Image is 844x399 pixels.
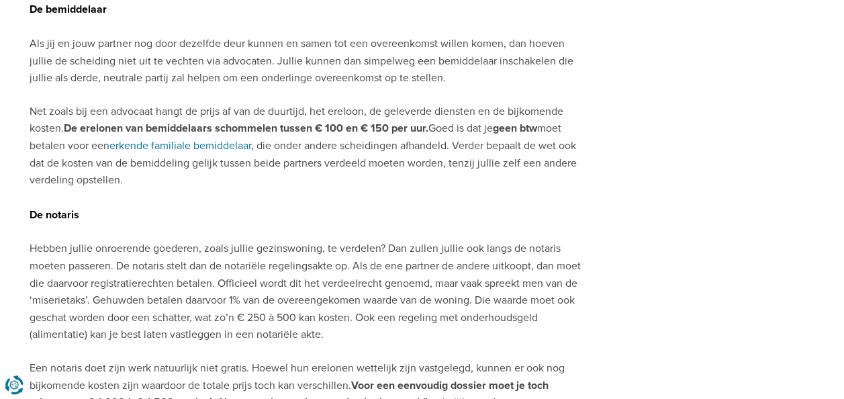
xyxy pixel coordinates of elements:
p: Als jij en jouw partner nog door dezelfde deur kunnen en samen tot een overeenkomst willen komen,... [30,36,587,87]
p: Hebben jullie onroerende goederen, zoals jullie gezinswoning, te verdelen? Dan zullen jullie ook ... [30,240,587,344]
p: Net zoals bij een advocaat hangt de prijs af van de duurtijd, het ereloon, de geleverde diensten ... [30,103,587,189]
strong: De notaris [30,208,79,222]
strong: geen btw [493,122,537,135]
strong: De erelonen van bemiddelaars schommelen tussen € 100 en € 150 per uur. [64,122,428,135]
a: erkende familiale bemiddelaar [109,139,251,152]
strong: De bemiddelaar [30,3,107,16]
